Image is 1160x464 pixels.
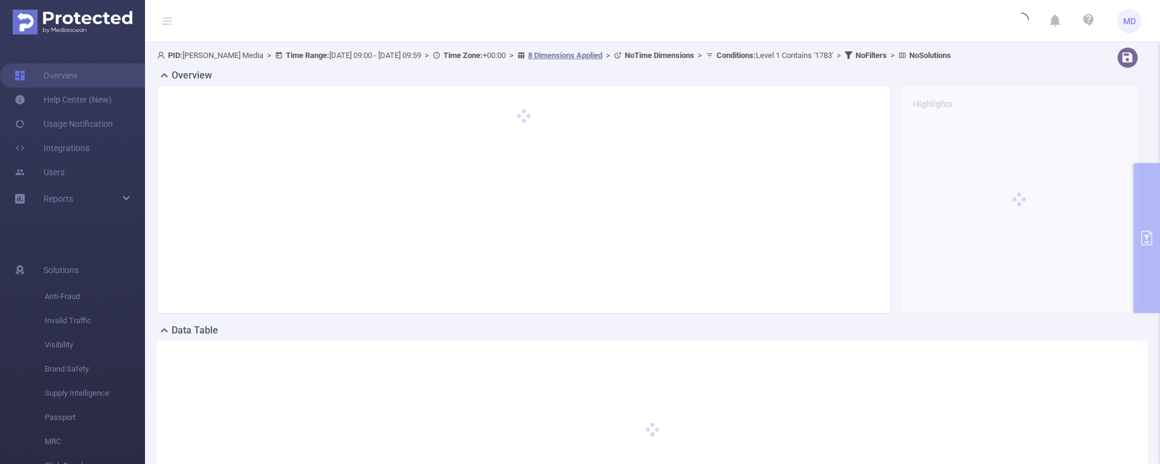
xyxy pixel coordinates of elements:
[286,51,329,60] b: Time Range:
[1014,13,1029,30] i: icon: loading
[855,51,887,60] b: No Filters
[45,405,145,430] span: Passport
[45,381,145,405] span: Supply Intelligence
[168,51,182,60] b: PID:
[157,51,168,59] i: icon: user
[263,51,275,60] span: >
[172,323,218,338] h2: Data Table
[717,51,833,60] span: Level 1 Contains '1783'
[717,51,756,60] b: Conditions :
[45,357,145,381] span: Brand Safety
[172,68,212,83] h2: Overview
[45,309,145,333] span: Invalid Traffic
[625,51,694,60] b: No Time Dimensions
[14,160,65,184] a: Users
[14,136,89,160] a: Integrations
[506,51,517,60] span: >
[602,51,614,60] span: >
[694,51,706,60] span: >
[443,51,483,60] b: Time Zone:
[45,430,145,454] span: MRC
[887,51,898,60] span: >
[909,51,951,60] b: No Solutions
[43,187,73,211] a: Reports
[157,51,951,60] span: [PERSON_NAME] Media [DATE] 09:00 - [DATE] 09:59 +00:00
[14,88,112,112] a: Help Center (New)
[43,258,79,282] span: Solutions
[528,51,602,60] u: 8 Dimensions Applied
[421,51,433,60] span: >
[14,63,78,88] a: Overview
[833,51,845,60] span: >
[1123,9,1136,33] span: MD
[45,333,145,357] span: Visibility
[45,285,145,309] span: Anti-Fraud
[43,194,73,204] span: Reports
[13,10,132,34] img: Protected Media
[14,112,113,136] a: Usage Notification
